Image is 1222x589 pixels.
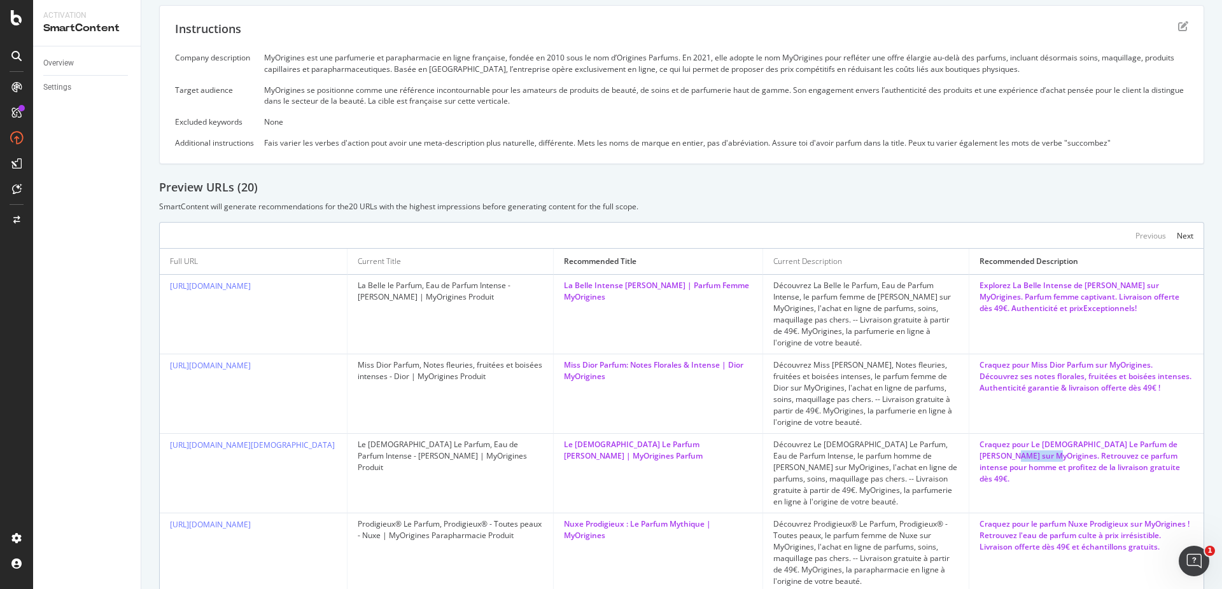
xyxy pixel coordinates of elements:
[175,21,241,38] div: Instructions
[175,52,254,63] div: Company description
[43,57,74,70] div: Overview
[1179,546,1209,576] iframe: Intercom live chat
[980,439,1193,485] div: Craquez pour Le [DEMOGRAPHIC_DATA] Le Parfum de [PERSON_NAME] sur MyOrigines. Retrouvez ce parfum...
[43,81,132,94] a: Settings
[43,10,130,21] div: Activation
[773,439,959,508] div: Découvrez Le [DEMOGRAPHIC_DATA] Le Parfum, Eau de Parfum Intense, le parfum homme de [PERSON_NAME...
[358,256,401,267] div: Current Title
[980,359,1193,394] div: Craquez pour Miss Dior Parfum sur MyOrigines. Découvrez ses notes florales, fruitées et boisées i...
[773,359,959,428] div: Découvrez Miss [PERSON_NAME], Notes fleuries, fruitées et boisées intenses, le parfum femme de Di...
[43,57,132,70] a: Overview
[1135,228,1166,243] button: Previous
[264,116,1188,127] div: None
[564,359,752,382] div: Miss Dior Parfum: Notes Florales & Intense | Dior MyOrigines
[264,85,1188,106] div: MyOrigines se positionne comme une référence incontournable pour les amateurs de produits de beau...
[264,137,1188,148] div: Fais varier les verbes d'action pout avoir une meta-description plus naturelle, différente. Mets ...
[43,21,130,36] div: SmartContent
[358,518,543,541] div: Prodigieux® Le Parfum, Prodigieux® - Toutes peaux - Nuxe | MyOrigines Parapharmacie Produit
[264,52,1188,74] div: MyOrigines est une parfumerie et parapharmacie en ligne française, fondée en 2010 sous le nom d’O...
[170,256,198,267] div: Full URL
[175,137,254,148] div: Additional instructions
[773,256,842,267] div: Current Description
[980,256,1078,267] div: Recommended Description
[1177,228,1193,243] button: Next
[43,81,71,94] div: Settings
[1205,546,1215,556] span: 1
[980,518,1193,553] div: Craquez pour le parfum Nuxe Prodigieux sur MyOrigines ! Retrouvez l'eau de parfum culte à prix ir...
[564,256,636,267] div: Recommended Title
[159,179,1204,196] div: Preview URLs ( 20 )
[170,519,251,530] a: [URL][DOMAIN_NAME]
[773,280,959,349] div: Découvrez La Belle le Parfum, Eau de Parfum Intense, le parfum femme de [PERSON_NAME] sur MyOrigi...
[358,439,543,473] div: Le [DEMOGRAPHIC_DATA] Le Parfum, Eau de Parfum Intense - [PERSON_NAME] | MyOrigines Produit
[170,281,251,291] a: [URL][DOMAIN_NAME]
[170,440,335,450] a: [URL][DOMAIN_NAME][DEMOGRAPHIC_DATA]
[1177,230,1193,241] div: Next
[564,518,752,541] div: Nuxe Prodigieux : Le Parfum Mythique | MyOrigines
[980,280,1193,314] div: Explorez La Belle Intense de [PERSON_NAME] sur MyOrigines. Parfum femme captivant. Livraison offe...
[358,280,543,303] div: La Belle le Parfum, Eau de Parfum Intense - [PERSON_NAME] | MyOrigines Produit
[564,439,752,462] div: Le [DEMOGRAPHIC_DATA] Le Parfum [PERSON_NAME] | MyOrigines Parfum
[773,518,959,587] div: Découvrez Prodigieux® Le Parfum, Prodigieux® - Toutes peaux, le parfum femme de Nuxe sur MyOrigin...
[175,85,254,95] div: Target audience
[175,116,254,127] div: Excluded keywords
[170,360,251,371] a: [URL][DOMAIN_NAME]
[1178,21,1188,31] div: edit
[564,280,752,303] div: La Belle Intense [PERSON_NAME] | Parfum Femme MyOrigines
[358,359,543,382] div: Miss Dior Parfum, Notes fleuries, fruitées et boisées intenses - Dior | MyOrigines Produit
[159,201,1204,212] div: SmartContent will generate recommendations for the 20 URLs with the highest impressions before ge...
[1135,230,1166,241] div: Previous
